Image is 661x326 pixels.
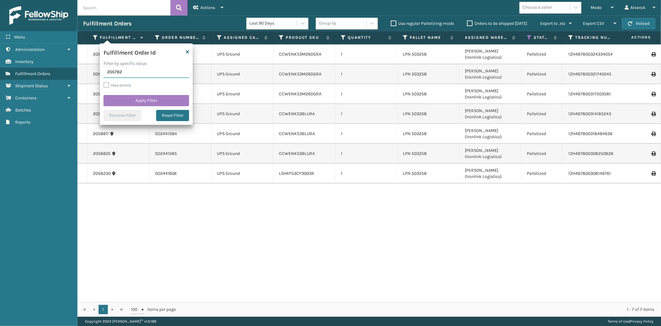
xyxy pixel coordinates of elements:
td: UPS Ground [211,144,273,164]
a: 1ZH4B7800321740245 [568,71,611,77]
td: [PERSON_NAME] (Ironlink Logistics) [459,44,521,64]
a: 2058230 [93,170,111,177]
td: LPN 503258 [397,164,459,183]
td: Palletized [521,164,563,183]
span: Menu [14,34,25,40]
span: Actions [201,5,215,10]
label: Product SKU [286,35,323,40]
td: 1 [335,44,397,64]
td: SO2441585 [149,144,211,164]
span: 100 [131,306,140,313]
td: [PERSON_NAME] (Ironlink Logistics) [459,164,521,183]
span: Export CSV [583,21,604,26]
a: 2058617 [93,91,109,97]
span: Administration [15,47,45,52]
label: Status [534,35,551,40]
td: LPN 503258 [397,64,459,84]
td: 1 [335,64,397,84]
span: Batches [15,107,31,113]
label: Fulfillment Order Id [100,35,137,40]
a: 2058612 [93,111,110,117]
a: Privacy Policy [630,319,654,324]
td: 1 [335,124,397,144]
td: SO2441606 [149,164,211,183]
td: LPN 503258 [397,144,459,164]
label: Has errors [104,83,131,88]
i: Print Label [651,132,655,136]
a: 2058611 [93,131,109,137]
td: UPS Ground [211,104,273,124]
span: Export to .xls [540,21,565,26]
button: Reset Filter [156,110,189,121]
a: CCWENKS3BLURA [279,151,315,156]
a: 1 [99,305,108,314]
td: Palletized [521,124,563,144]
span: Containers [15,95,37,101]
p: Copyright 2023 [PERSON_NAME]™ v 1.0.188 [85,317,156,326]
a: CCWENKS3M26DGRA [279,71,321,77]
a: CCWENKS3M26DGRA [279,91,321,97]
td: [PERSON_NAME] (Ironlink Logistics) [459,104,521,124]
i: Print Label [651,52,655,57]
i: Print Label [651,92,655,96]
label: Quantity [348,35,385,40]
label: Order Number [162,35,199,40]
i: Print Label [651,152,655,156]
button: Apply Filter [104,95,189,106]
a: 2058618 [93,71,110,77]
h3: Fulfillment Orders [83,20,131,27]
span: Fulfillment Orders [15,71,50,76]
td: [PERSON_NAME] (Ironlink Logistics) [459,144,521,164]
td: Palletized [521,44,563,64]
td: Palletized [521,144,563,164]
a: 1ZH4B7800308250826 [568,151,613,156]
a: CCWENKS3BLURA [279,111,315,116]
td: [PERSON_NAME] (Ironlink Logistics) [459,124,521,144]
label: Pallet Name [410,35,447,40]
td: UPS Ground [211,124,273,144]
span: Mode [591,5,602,10]
td: LPN 503258 [397,44,459,64]
td: Palletized [521,84,563,104]
a: 2058605 [93,151,111,157]
a: Terms of Use [608,319,629,324]
label: Filter by specific value [104,60,147,67]
td: 1 [335,84,397,104]
td: UPS Ground [211,84,273,104]
i: Print Label [651,171,655,176]
td: 1 [335,144,397,164]
label: Assigned Warehouse [465,35,509,40]
div: Last 90 Days [249,20,297,27]
td: SO2441584 [149,124,211,144]
span: Inventory [15,59,33,64]
a: 1ZH4B7800317503581 [568,91,611,97]
div: Choose a seller [522,4,552,11]
img: logo [9,6,68,25]
td: UPS Ground [211,64,273,84]
label: Orders to be shipped [DATE] [467,21,527,26]
label: Tracking Number [575,35,613,40]
a: LSHRFS3CP3003R [279,171,314,176]
td: [PERSON_NAME] (Ironlink Logistics) [459,84,521,104]
td: Palletized [521,104,563,124]
td: LPN 503258 [397,84,459,104]
label: Use regular Palletizing mode [391,21,454,26]
i: Print Label [651,72,655,76]
div: | [608,317,654,326]
td: 1 [335,164,397,183]
a: 1ZH4B7800308146761 [568,171,611,176]
td: LPN 503258 [397,104,459,124]
a: 1ZH4B7800318484636 [568,131,612,136]
a: CCWENKS3BLURA [279,131,315,136]
i: Print Label [651,112,655,116]
span: items per page [131,305,176,314]
a: 2058620 [93,51,111,57]
a: CCWENKS3M26DGRA [279,52,321,57]
td: UPS Ground [211,44,273,64]
button: Remove Filter [104,110,141,121]
a: 1ZH4B7800314185243 [568,111,611,116]
button: Reload [622,18,655,29]
h4: Fulfillment Order Id [104,47,156,57]
div: Group by [319,20,336,27]
td: 1 [335,104,397,124]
